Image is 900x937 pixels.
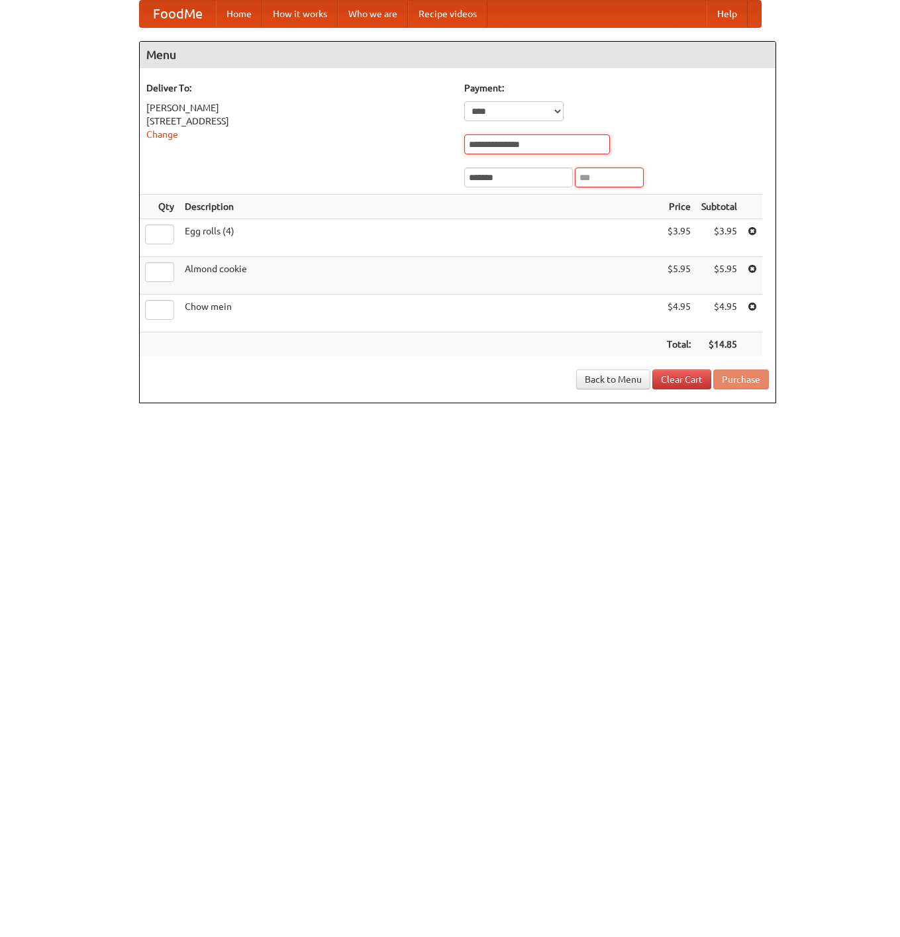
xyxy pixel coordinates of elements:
h5: Payment: [464,81,769,95]
td: $3.95 [662,219,696,257]
th: Price [662,195,696,219]
th: $14.85 [696,332,742,357]
div: [PERSON_NAME] [146,101,451,115]
a: How it works [262,1,338,27]
div: [STREET_ADDRESS] [146,115,451,128]
a: Back to Menu [576,370,650,389]
th: Description [179,195,662,219]
a: FoodMe [140,1,216,27]
th: Qty [140,195,179,219]
button: Purchase [713,370,769,389]
a: Help [707,1,748,27]
a: Clear Cart [652,370,711,389]
th: Total: [662,332,696,357]
td: Chow mein [179,295,662,332]
h5: Deliver To: [146,81,451,95]
h4: Menu [140,42,775,68]
a: Change [146,129,178,140]
th: Subtotal [696,195,742,219]
a: Recipe videos [408,1,487,27]
a: Home [216,1,262,27]
a: Who we are [338,1,408,27]
td: $3.95 [696,219,742,257]
td: Almond cookie [179,257,662,295]
td: $4.95 [696,295,742,332]
td: $5.95 [662,257,696,295]
td: $5.95 [696,257,742,295]
td: $4.95 [662,295,696,332]
td: Egg rolls (4) [179,219,662,257]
